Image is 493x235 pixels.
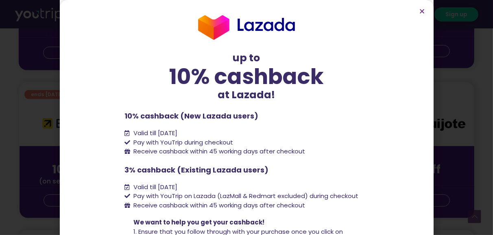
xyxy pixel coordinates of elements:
span: Pay with YouTrip during checkout [132,138,233,147]
span: Receive cashback within 45 working days after checkout [132,201,305,210]
div: up to at Lazada! [124,50,369,102]
span: Receive cashback within 45 working days after checkout [132,147,305,156]
span: Pay with YouTrip on Lazada (LazMall & Redmart excluded) during checkout [132,192,359,201]
span: Valid till [DATE] [132,129,178,138]
span: We want to help you get your cashback! [134,218,265,226]
a: Close [419,8,425,14]
span: Valid till [DATE] [132,183,178,192]
p: 10% cashback (New Lazada users) [124,110,369,121]
div: 10% cashback [124,66,369,87]
p: 3% cashback (Existing Lazada users) [124,164,369,175]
